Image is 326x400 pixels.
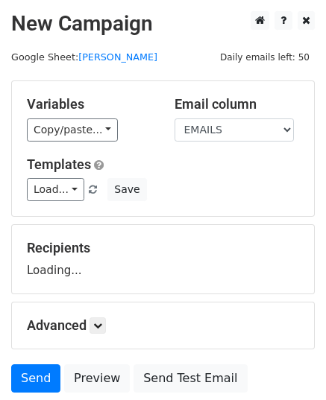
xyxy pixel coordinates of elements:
[107,178,146,201] button: Save
[27,118,118,142] a: Copy/paste...
[215,51,315,63] a: Daily emails left: 50
[27,156,91,172] a: Templates
[215,49,315,66] span: Daily emails left: 50
[27,240,299,256] h5: Recipients
[27,96,152,112] h5: Variables
[11,11,315,36] h2: New Campaign
[11,364,60,393] a: Send
[11,51,157,63] small: Google Sheet:
[27,317,299,334] h5: Advanced
[64,364,130,393] a: Preview
[175,96,300,112] h5: Email column
[134,364,247,393] a: Send Test Email
[27,178,84,201] a: Load...
[27,240,299,279] div: Loading...
[78,51,157,63] a: [PERSON_NAME]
